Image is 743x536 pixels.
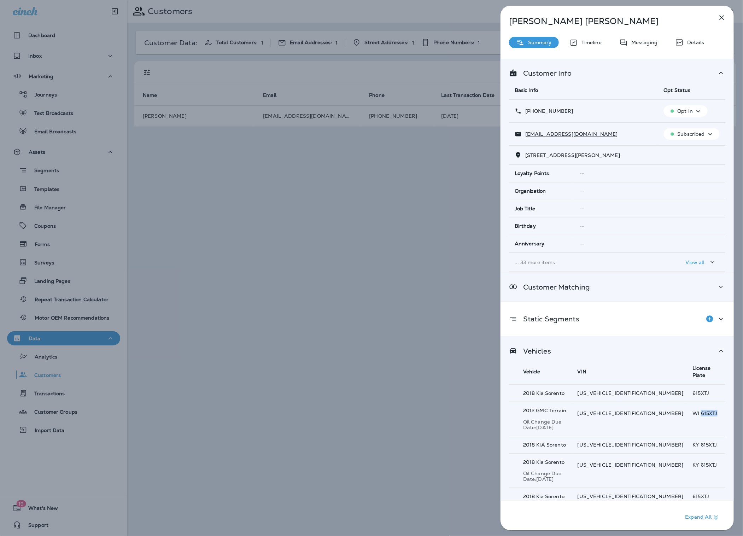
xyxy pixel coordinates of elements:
[685,513,720,522] p: Expand All
[580,170,585,176] span: --
[523,368,540,375] span: Vehicle
[517,316,579,322] p: Static Segments
[515,241,545,247] span: Anniversary
[523,471,568,482] p: Oil Change Due Date: [DATE]
[523,494,568,499] p: 2018
[522,131,618,137] p: [EMAIL_ADDRESS][DOMAIN_NAME]
[537,442,545,448] span: KIA
[683,511,723,524] button: Expand All
[664,87,691,93] span: Opt Status
[628,40,657,45] p: Messaging
[523,408,568,413] p: 2012
[537,459,544,465] span: Kia
[578,40,602,45] p: Timeline
[515,223,536,229] span: Birthday
[578,494,684,499] p: [US_VEHICLE_IDENTIFICATION_NUMBER]
[515,87,538,93] span: Basic Info
[703,312,717,326] button: Add to Static Segment
[678,108,693,114] p: Opt In
[664,128,720,140] button: Subscribed
[517,70,572,76] p: Customer Info
[537,493,544,500] span: Kia
[693,365,711,378] span: License Plate
[684,40,704,45] p: Details
[522,108,573,114] p: [PHONE_NUMBER]
[515,206,535,212] span: Job Title
[525,152,620,158] span: [STREET_ADDRESS][PERSON_NAME]
[523,419,568,430] p: Oil Change Due Date: [DATE]
[580,223,585,229] span: --
[523,459,568,465] p: 2018
[693,462,725,468] p: KY 615XTJ
[525,40,552,45] p: Summary
[545,493,564,500] span: Sorento
[523,390,568,396] p: 2018
[509,16,702,26] p: [PERSON_NAME] [PERSON_NAME]
[683,256,720,269] button: View all
[545,459,564,465] span: Sorento
[693,410,725,416] p: WI 615XTJ
[549,407,566,414] span: Terrain
[515,170,549,176] span: Loyalty Points
[578,462,684,468] p: [US_VEHICLE_IDENTIFICATION_NUMBER]
[678,131,705,137] p: Subscribed
[578,442,684,448] p: [US_VEHICLE_IDENTIFICATION_NUMBER]
[517,284,590,290] p: Customer Matching
[578,390,684,396] p: [US_VEHICLE_IDENTIFICATION_NUMBER]
[693,442,725,448] p: KY 615XTJ
[693,390,725,396] p: 615XTJ
[580,205,585,212] span: --
[536,407,548,414] span: GMC
[693,494,725,499] p: 615XTJ
[546,442,566,448] span: Sorento
[515,188,546,194] span: Organization
[580,241,585,247] span: --
[515,260,653,265] p: ... 33 more items
[537,390,544,396] span: Kia
[517,348,551,354] p: Vehicles
[686,260,705,265] p: View all
[580,188,585,194] span: --
[578,410,684,416] p: [US_VEHICLE_IDENTIFICATION_NUMBER]
[523,442,568,448] p: 2018
[545,390,564,396] span: Sorento
[578,368,586,375] span: VIN
[664,105,708,117] button: Opt In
